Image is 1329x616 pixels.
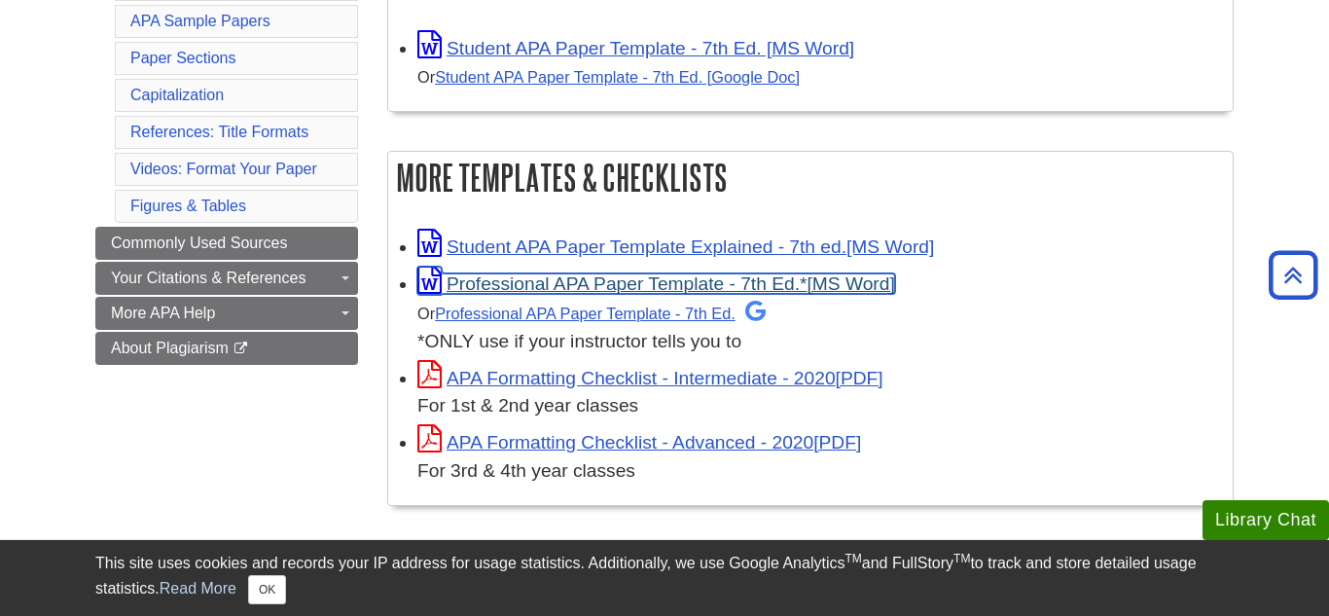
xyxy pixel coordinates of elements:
[435,305,766,322] a: Professional APA Paper Template - 7th Ed.
[130,50,236,66] a: Paper Sections
[435,68,800,86] a: Student APA Paper Template - 7th Ed. [Google Doc]
[130,87,224,103] a: Capitalization
[111,305,215,321] span: More APA Help
[417,457,1223,486] div: For 3rd & 4th year classes
[95,552,1234,604] div: This site uses cookies and records your IP address for usage statistics. Additionally, we use Goo...
[130,198,246,214] a: Figures & Tables
[1203,500,1329,540] button: Library Chat
[95,262,358,295] a: Your Citations & References
[417,38,854,58] a: Link opens in new window
[95,227,358,260] a: Commonly Used Sources
[111,235,287,251] span: Commonly Used Sources
[417,392,1223,420] div: For 1st & 2nd year classes
[248,575,286,604] button: Close
[160,580,236,597] a: Read More
[417,273,895,294] a: Link opens in new window
[130,124,308,140] a: References: Title Formats
[95,332,358,365] a: About Plagiarism
[417,236,934,257] a: Link opens in new window
[417,68,800,86] small: Or
[953,552,970,565] sup: TM
[95,297,358,330] a: More APA Help
[130,161,317,177] a: Videos: Format Your Paper
[388,152,1233,203] h2: More Templates & Checklists
[417,299,1223,356] div: *ONLY use if your instructor tells you to
[111,340,229,356] span: About Plagiarism
[1262,262,1324,288] a: Back to Top
[233,343,249,355] i: This link opens in a new window
[111,270,305,286] span: Your Citations & References
[417,432,861,453] a: Link opens in new window
[844,552,861,565] sup: TM
[417,368,883,388] a: Link opens in new window
[417,305,766,322] small: Or
[130,13,270,29] a: APA Sample Papers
